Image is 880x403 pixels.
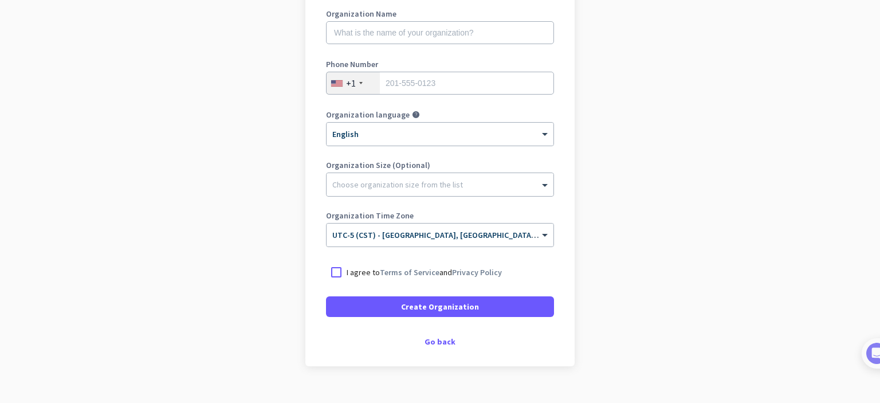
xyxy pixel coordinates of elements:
[326,111,410,119] label: Organization language
[380,267,439,277] a: Terms of Service
[326,72,554,95] input: 201-555-0123
[401,301,479,312] span: Create Organization
[326,161,554,169] label: Organization Size (Optional)
[326,21,554,44] input: What is the name of your organization?
[326,296,554,317] button: Create Organization
[452,267,502,277] a: Privacy Policy
[346,77,356,89] div: +1
[347,267,502,278] p: I agree to and
[412,111,420,119] i: help
[326,10,554,18] label: Organization Name
[326,60,554,68] label: Phone Number
[326,338,554,346] div: Go back
[326,212,554,220] label: Organization Time Zone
